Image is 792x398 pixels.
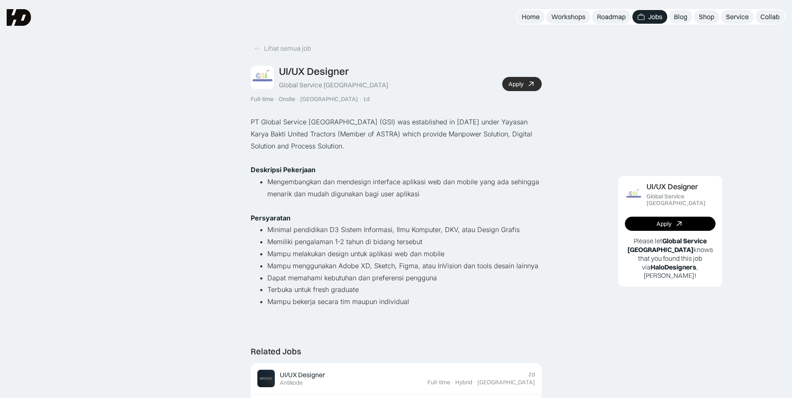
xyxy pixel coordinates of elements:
[251,152,542,164] p: ‍
[251,96,274,103] div: Full-time
[251,200,542,212] p: ‍
[546,10,590,24] a: Workshops
[646,193,716,207] div: Global Service [GEOGRAPHIC_DATA]
[625,186,642,203] img: Job Image
[522,12,540,21] div: Home
[451,379,454,386] div: ·
[267,224,542,236] li: Minimal pendidikan D3 Sistem Informasi, Ilmu Komputer, DKV, atau Design Grafis
[651,263,696,271] b: HaloDesigners
[251,346,301,356] div: Related Jobs
[267,284,542,296] li: Terbuka untuk fresh graduate
[279,81,388,89] div: Global Service [GEOGRAPHIC_DATA]
[251,214,291,222] strong: Persyaratan
[251,42,314,55] a: Lihat semua job
[267,248,542,260] li: Mampu melakukan design untuk aplikasi web dan mobile
[646,183,698,191] div: UI/UX Designer
[627,237,707,254] b: Global Service [GEOGRAPHIC_DATA]
[279,65,349,77] div: UI/UX Designer
[502,77,542,91] a: Apply
[359,96,362,103] div: ·
[267,296,542,308] li: Mampu bekerja secara tim maupun individual
[267,236,542,248] li: Memiliki pengalaman 1-2 tahun di bidang tersebut
[267,260,542,272] li: Mampu menggunakan Adobe XD, Sketch, Figma, atau InVision dan tools desain lainnya
[517,10,545,24] a: Home
[251,166,316,174] strong: Deskripsi Pekerjaan
[592,10,631,24] a: Roadmap
[473,379,476,386] div: ·
[264,44,311,53] div: Lihat semua job
[280,371,325,379] div: UI/UX Designer
[760,12,780,21] div: Collab
[296,96,299,103] div: ·
[528,371,535,378] div: 2d
[674,12,687,21] div: Blog
[251,363,542,394] a: Job ImageUI/UX DesignerAntikode2dFull-time·Hybrid·[GEOGRAPHIC_DATA]
[455,379,472,386] div: Hybrid
[251,116,542,152] p: PT Global Service [GEOGRAPHIC_DATA] (GSI) was established in [DATE] under Yayasan Karya Bakti Uni...
[694,10,719,24] a: Shop
[726,12,749,21] div: Service
[251,308,542,320] p: ‍
[274,96,278,103] div: ·
[279,96,295,103] div: Onsite
[551,12,585,21] div: Workshops
[267,272,542,284] li: Dapat memahami kebutuhan dan preferensi pengguna
[251,66,274,89] img: Job Image
[280,379,303,386] div: Antikode
[625,237,716,280] p: Please let knows that you found this job via , [PERSON_NAME]!
[669,10,692,24] a: Blog
[656,220,671,227] div: Apply
[699,12,714,21] div: Shop
[625,217,716,231] a: Apply
[427,379,450,386] div: Full-time
[721,10,754,24] a: Service
[477,379,535,386] div: [GEOGRAPHIC_DATA]
[597,12,626,21] div: Roadmap
[632,10,667,24] a: Jobs
[508,81,523,88] div: Apply
[257,370,275,387] img: Job Image
[648,12,662,21] div: Jobs
[755,10,785,24] a: Collab
[267,176,542,200] li: Mengembangkan dan mendesign interface aplikasi web dan mobile yang ada sehingga menarik dan mudah...
[363,96,370,103] div: 1d
[300,96,358,103] div: [GEOGRAPHIC_DATA]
